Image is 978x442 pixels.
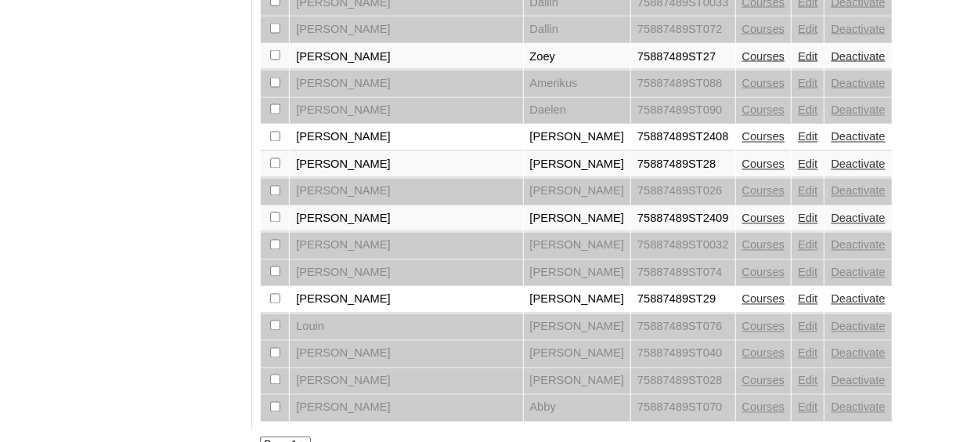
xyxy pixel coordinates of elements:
[631,44,735,71] td: 75887489ST27
[290,206,522,233] td: [PERSON_NAME]
[524,98,631,125] td: Daelen
[798,50,817,63] a: Edit
[631,395,735,422] td: 75887489ST070
[290,16,522,43] td: [PERSON_NAME]
[798,77,817,89] a: Edit
[831,23,885,35] a: Deactivate
[831,131,885,143] a: Deactivate
[798,266,817,279] a: Edit
[742,158,785,171] a: Courses
[290,233,522,259] td: [PERSON_NAME]
[798,212,817,225] a: Edit
[742,131,785,143] a: Courses
[290,341,522,368] td: [PERSON_NAME]
[524,233,631,259] td: [PERSON_NAME]
[524,71,631,97] td: Amerikus
[524,341,631,368] td: [PERSON_NAME]
[524,287,631,313] td: [PERSON_NAME]
[290,125,522,151] td: [PERSON_NAME]
[831,212,885,225] a: Deactivate
[798,293,817,306] a: Edit
[631,125,735,151] td: 75887489ST2408
[831,104,885,117] a: Deactivate
[290,314,522,341] td: Louin
[798,347,817,360] a: Edit
[290,152,522,179] td: [PERSON_NAME]
[798,23,817,35] a: Edit
[524,314,631,341] td: [PERSON_NAME]
[798,104,817,117] a: Edit
[742,104,785,117] a: Courses
[798,401,817,414] a: Edit
[831,266,885,279] a: Deactivate
[631,16,735,43] td: 75887489ST072
[742,50,785,63] a: Courses
[742,212,785,225] a: Courses
[631,260,735,287] td: 75887489ST074
[290,179,522,205] td: [PERSON_NAME]
[631,98,735,125] td: 75887489ST090
[524,206,631,233] td: [PERSON_NAME]
[798,185,817,197] a: Edit
[524,44,631,71] td: Zoey
[524,125,631,151] td: [PERSON_NAME]
[798,375,817,387] a: Edit
[524,368,631,395] td: [PERSON_NAME]
[798,131,817,143] a: Edit
[631,233,735,259] td: 75887489ST0032
[290,287,522,313] td: [PERSON_NAME]
[290,44,522,71] td: [PERSON_NAME]
[831,401,885,414] a: Deactivate
[290,260,522,287] td: [PERSON_NAME]
[742,375,785,387] a: Courses
[831,347,885,360] a: Deactivate
[831,185,885,197] a: Deactivate
[290,98,522,125] td: [PERSON_NAME]
[831,239,885,252] a: Deactivate
[290,71,522,97] td: [PERSON_NAME]
[831,77,885,89] a: Deactivate
[798,158,817,171] a: Edit
[742,321,785,333] a: Courses
[524,16,631,43] td: Dallin
[524,179,631,205] td: [PERSON_NAME]
[831,158,885,171] a: Deactivate
[631,152,735,179] td: 75887489ST28
[798,239,817,252] a: Edit
[831,375,885,387] a: Deactivate
[831,321,885,333] a: Deactivate
[742,77,785,89] a: Courses
[742,266,785,279] a: Courses
[631,287,735,313] td: 75887489ST29
[631,179,735,205] td: 75887489ST026
[290,368,522,395] td: [PERSON_NAME]
[831,293,885,306] a: Deactivate
[831,50,885,63] a: Deactivate
[524,260,631,287] td: [PERSON_NAME]
[742,23,785,35] a: Courses
[631,206,735,233] td: 75887489ST2409
[742,185,785,197] a: Courses
[742,347,785,360] a: Courses
[631,314,735,341] td: 75887489ST076
[742,401,785,414] a: Courses
[742,239,785,252] a: Courses
[742,293,785,306] a: Courses
[631,71,735,97] td: 75887489ST088
[631,341,735,368] td: 75887489ST040
[798,321,817,333] a: Edit
[631,368,735,395] td: 75887489ST028
[290,395,522,422] td: [PERSON_NAME]
[524,152,631,179] td: [PERSON_NAME]
[524,395,631,422] td: Abby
